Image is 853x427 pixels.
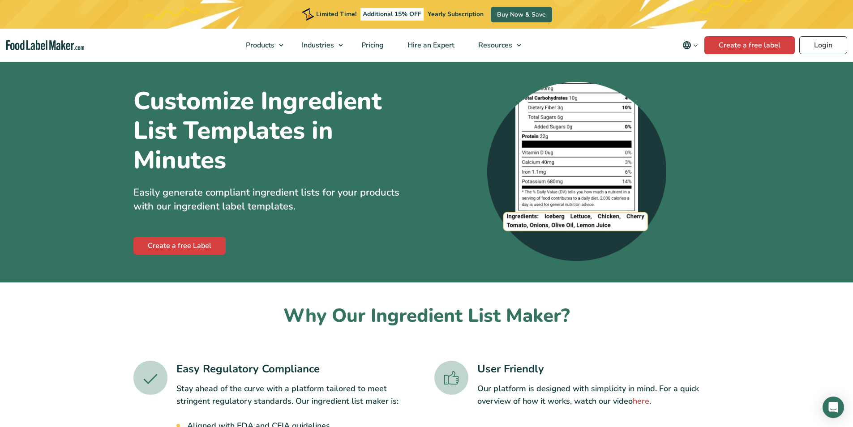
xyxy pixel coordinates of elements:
a: here [633,396,649,406]
a: Hire an Expert [396,29,464,62]
span: Hire an Expert [405,40,455,50]
span: Products [243,40,275,50]
h2: Why Our Ingredient List Maker? [133,304,720,329]
a: Food Label Maker homepage [6,40,85,51]
a: Pricing [350,29,394,62]
span: Pricing [359,40,385,50]
p: Easily generate compliant ingredient lists for your products with our ingredient label templates. [133,186,420,213]
a: Create a free Label [133,237,226,255]
img: A green thumbs up icon. [434,361,468,395]
a: Resources [467,29,526,62]
span: Additional 15% OFF [360,8,424,21]
span: Yearly Subscription [428,10,484,18]
span: Limited Time! [316,10,356,18]
img: A zoomed-in screenshot of an ingredient list at the bottom of a nutrition label. [487,82,666,261]
span: Resources [476,40,513,50]
a: Industries [290,29,347,62]
p: Stay ahead of the curve with a platform tailored to meet stringent regulatory standards. Our ingr... [176,382,419,408]
a: Create a free label [704,36,795,54]
h3: Easy Regulatory Compliance [176,361,419,377]
a: Products [234,29,288,62]
span: Industries [299,40,335,50]
p: Our platform is designed with simplicity in mind. For a quick overview of how it works, watch our... [477,382,720,408]
a: Login [799,36,847,54]
div: Open Intercom Messenger [823,397,844,418]
h1: Customize Ingredient List Templates in Minutes [133,86,420,175]
h3: User Friendly [477,361,720,377]
img: A green tick icon. [133,361,167,395]
a: Buy Now & Save [491,7,552,22]
button: Change language [676,36,704,54]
